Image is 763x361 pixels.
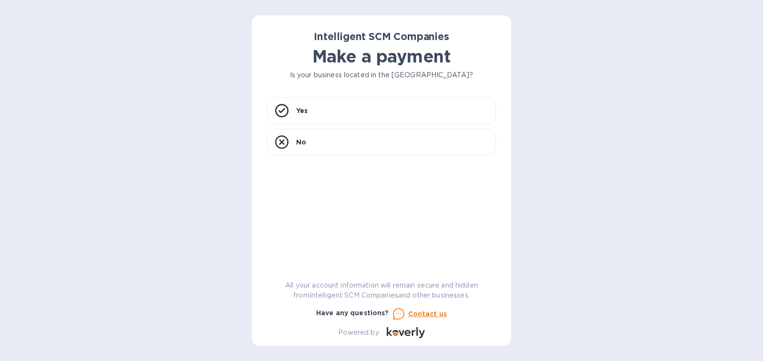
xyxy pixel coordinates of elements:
[267,46,496,66] h1: Make a payment
[296,137,306,147] p: No
[296,106,308,115] p: Yes
[267,70,496,80] p: Is your business located in the [GEOGRAPHIC_DATA]?
[316,309,389,317] b: Have any questions?
[314,31,449,42] b: Intelligent SCM Companies
[408,310,447,318] u: Contact us
[267,280,496,300] p: All your account information will remain secure and hidden from Intelligent SCM Companies and oth...
[338,328,379,338] p: Powered by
